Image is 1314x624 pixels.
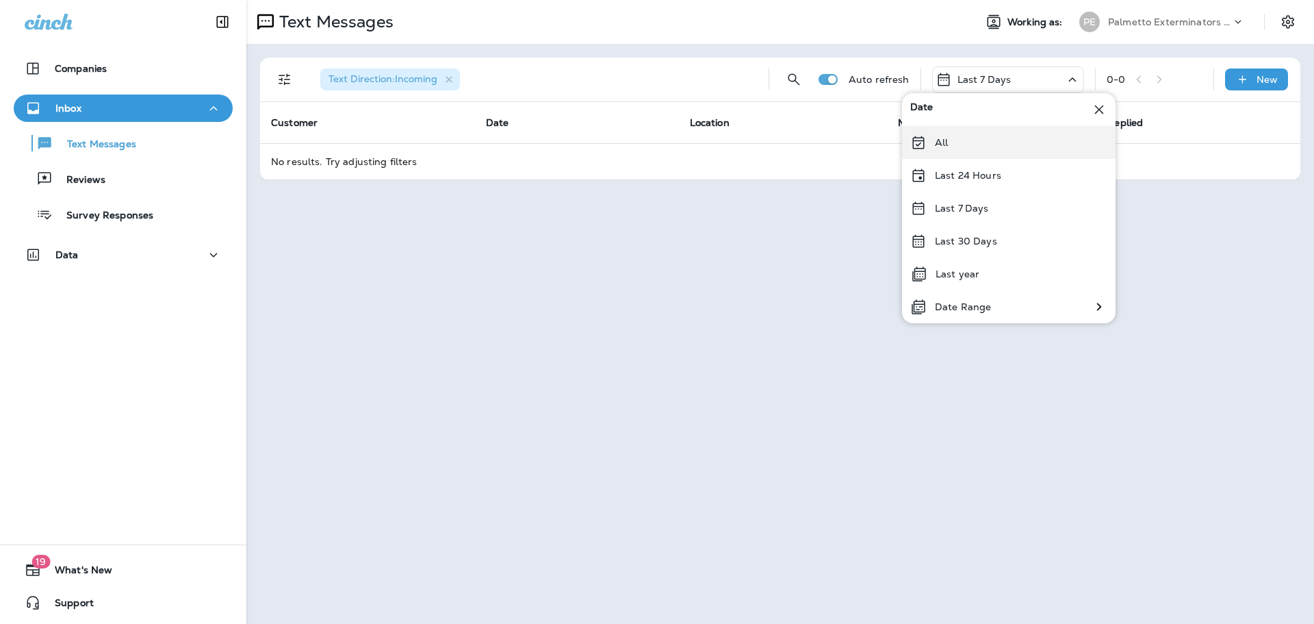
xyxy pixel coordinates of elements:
p: Last year [936,269,979,279]
button: Filters [271,66,298,93]
td: No results. Try adjusting filters [260,143,1300,179]
button: Support [14,589,233,616]
p: Text Messages [53,138,136,151]
span: Customer [271,116,318,129]
span: 19 [31,555,50,569]
button: Collapse Sidebar [203,8,242,36]
div: Text Direction:Incoming [320,68,460,90]
span: Message [898,116,940,129]
button: Inbox [14,95,233,122]
button: Survey Responses [14,200,233,229]
span: Date [486,116,509,129]
span: Date [910,101,933,118]
span: Text Direction : Incoming [328,73,437,85]
span: Replied [1107,116,1143,129]
span: Support [41,597,94,614]
button: Text Messages [14,129,233,158]
p: Companies [55,63,107,74]
p: Data [55,249,79,260]
p: Last 7 Days [935,203,989,214]
p: Last 24 Hours [935,170,1001,181]
div: PE [1079,12,1100,32]
button: Data [14,241,233,269]
span: What's New [41,564,112,581]
button: Reviews [14,164,233,193]
p: Inbox [55,103,81,114]
button: Search Messages [780,66,808,93]
p: Reviews [53,174,105,187]
button: Companies [14,55,233,82]
button: 19What's New [14,556,233,584]
p: Text Messages [274,12,394,32]
p: All [935,137,948,148]
p: Auto refresh [849,74,910,85]
p: New [1257,74,1278,85]
p: Survey Responses [53,210,153,223]
span: Working as: [1007,16,1066,28]
span: Location [690,116,730,129]
div: 0 - 0 [1107,74,1125,85]
p: Last 7 Days [957,74,1012,85]
button: Settings [1276,10,1300,34]
p: Date Range [935,301,991,312]
p: Palmetto Exterminators LLC [1108,16,1231,27]
p: Last 30 Days [935,236,997,247]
